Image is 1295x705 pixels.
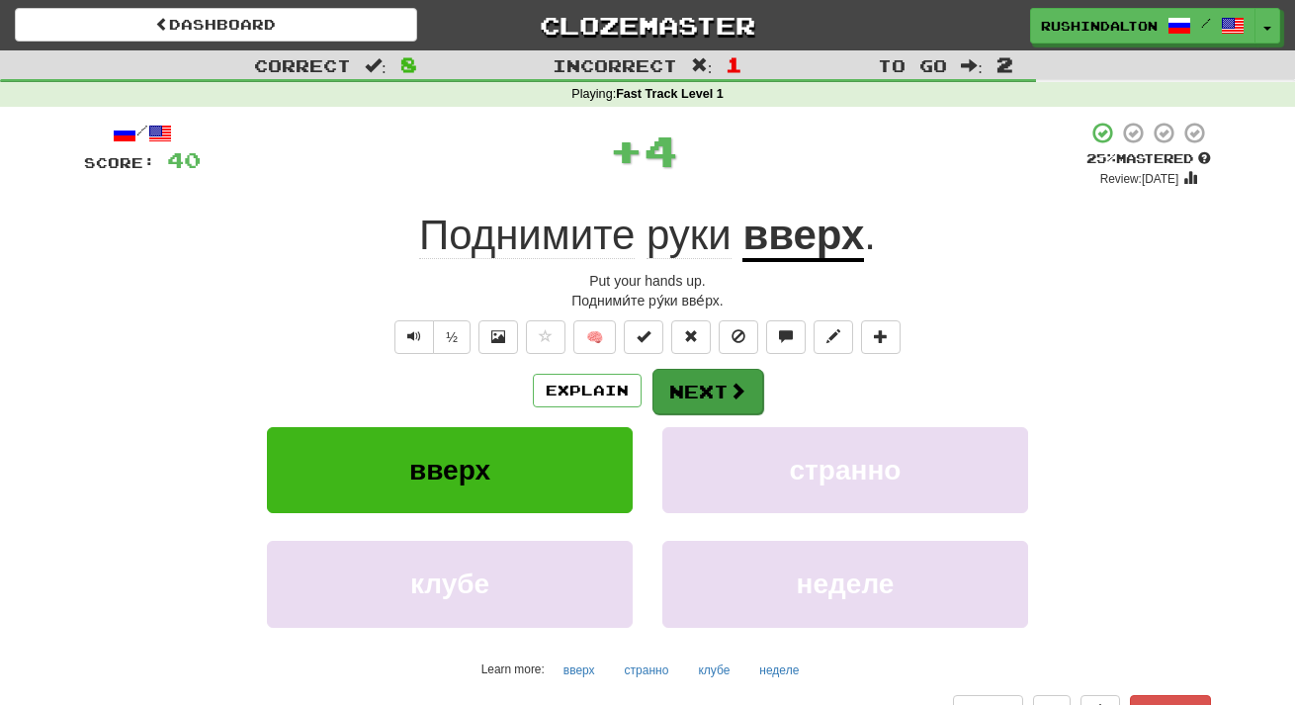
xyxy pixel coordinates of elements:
[961,57,983,74] span: :
[478,320,518,354] button: Show image (alt+x)
[861,320,901,354] button: Add to collection (alt+a)
[644,126,678,175] span: 4
[15,8,417,42] a: Dashboard
[687,656,740,685] button: клубе
[390,320,471,354] div: Text-to-speech controls
[365,57,387,74] span: :
[662,427,1028,513] button: странно
[616,87,724,101] strong: Fast Track Level 1
[647,212,732,259] span: руки
[1201,16,1211,30] span: /
[553,656,606,685] button: вверх
[1100,172,1179,186] small: Review: [DATE]
[814,320,853,354] button: Edit sentence (alt+d)
[447,8,849,43] a: Clozemaster
[790,455,902,485] span: странно
[726,52,742,76] span: 1
[409,455,490,485] span: вверх
[84,271,1211,291] div: Put your hands up.
[864,212,876,258] span: .
[996,52,1013,76] span: 2
[394,320,434,354] button: Play sentence audio (ctl+space)
[766,320,806,354] button: Discuss sentence (alt+u)
[1086,150,1116,166] span: 25 %
[267,427,633,513] button: вверх
[1041,17,1158,35] span: RushinDalton
[671,320,711,354] button: Reset to 0% Mastered (alt+r)
[84,121,201,145] div: /
[481,662,545,676] small: Learn more:
[553,55,677,75] span: Incorrect
[1086,150,1211,168] div: Mastered
[662,541,1028,627] button: неделе
[691,57,713,74] span: :
[84,154,155,171] span: Score:
[748,656,810,685] button: неделе
[167,147,201,172] span: 40
[84,291,1211,310] div: Подними́те ру́ки вве́рх.
[400,52,417,76] span: 8
[573,320,616,354] button: 🧠
[624,320,663,354] button: Set this sentence to 100% Mastered (alt+m)
[267,541,633,627] button: клубе
[410,569,489,599] span: клубе
[419,212,635,259] span: Поднимите
[719,320,758,354] button: Ignore sentence (alt+i)
[878,55,947,75] span: To go
[742,212,864,262] u: вверх
[526,320,565,354] button: Favorite sentence (alt+f)
[609,121,644,180] span: +
[1030,8,1255,44] a: RushinDalton /
[652,369,763,414] button: Next
[254,55,351,75] span: Correct
[433,320,471,354] button: ½
[533,374,642,407] button: Explain
[797,569,895,599] span: неделе
[614,656,680,685] button: странно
